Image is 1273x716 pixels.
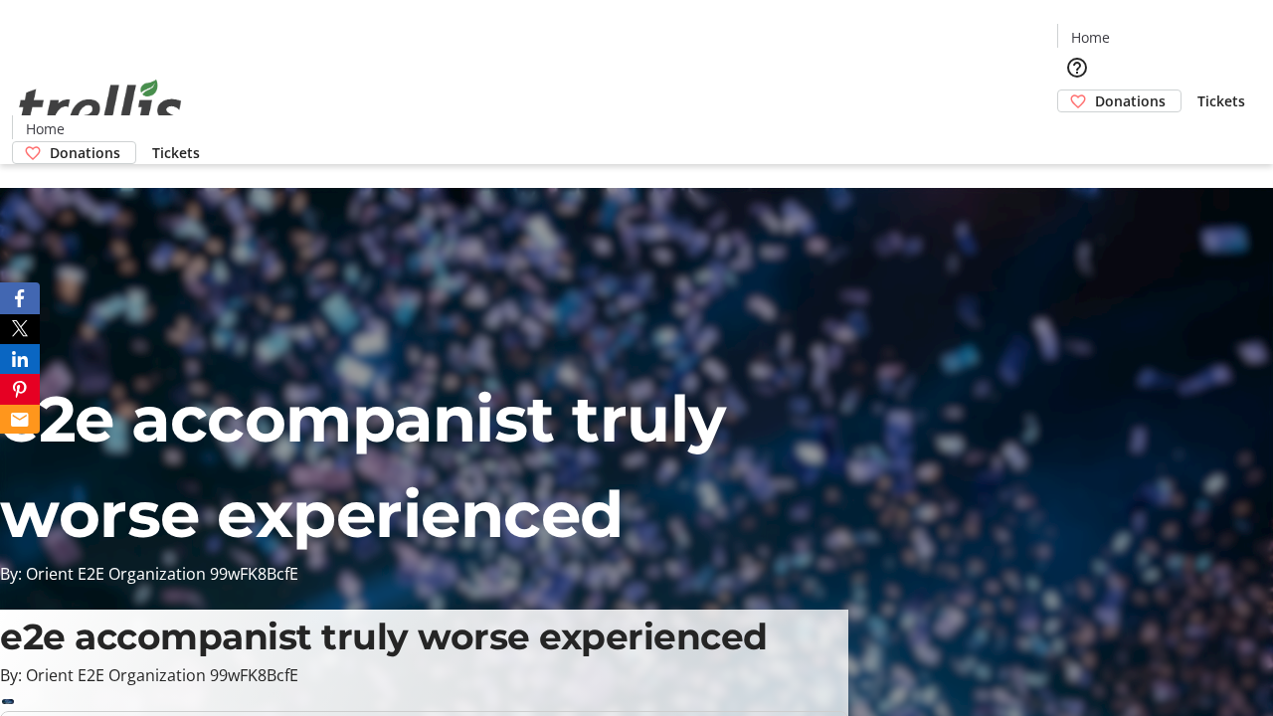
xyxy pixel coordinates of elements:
span: Tickets [1197,90,1245,111]
button: Help [1057,48,1097,88]
span: Home [1071,27,1110,48]
button: Cart [1057,112,1097,152]
span: Tickets [152,142,200,163]
span: Donations [50,142,120,163]
img: Orient E2E Organization 99wFK8BcfE's Logo [12,58,189,157]
a: Tickets [1182,90,1261,111]
span: Home [26,118,65,139]
a: Home [1058,27,1122,48]
a: Donations [12,141,136,164]
a: Tickets [136,142,216,163]
span: Donations [1095,90,1166,111]
a: Donations [1057,89,1182,112]
a: Home [13,118,77,139]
